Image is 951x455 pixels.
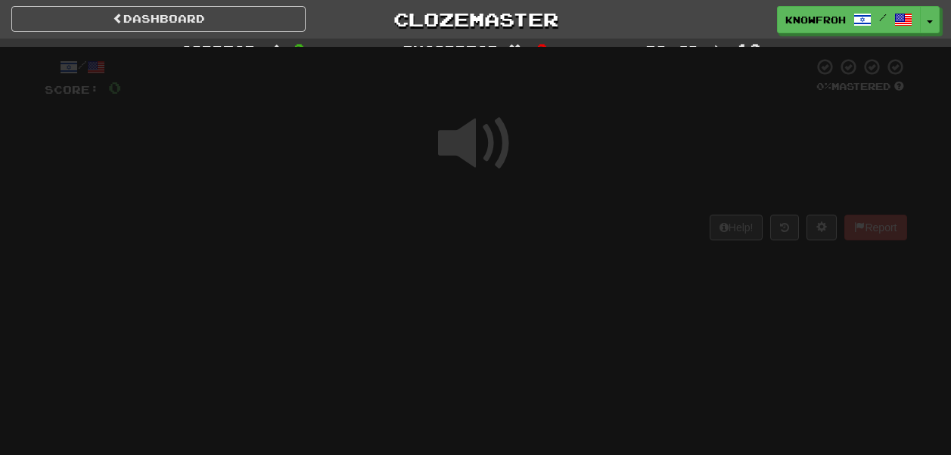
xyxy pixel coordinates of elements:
span: Incorrect [402,42,498,57]
span: 10 [736,40,762,58]
span: Score: [45,83,99,96]
a: knowfroh / [777,6,921,33]
button: Round history (alt+y) [770,215,799,240]
div: Mastered [813,80,907,94]
span: 0 % [816,80,831,92]
span: : [709,44,726,57]
span: / [879,12,887,23]
span: : [508,44,525,57]
div: / [45,57,121,76]
span: knowfroh [785,13,846,26]
span: Correct [181,42,255,57]
span: : [266,44,282,57]
a: Clozemaster [328,6,623,32]
a: Dashboard [11,6,306,32]
span: To go [645,42,698,57]
span: 0 [536,40,549,58]
button: Help! [710,215,763,240]
span: 0 [293,40,306,58]
span: 0 [108,78,121,97]
button: Report [844,215,906,240]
